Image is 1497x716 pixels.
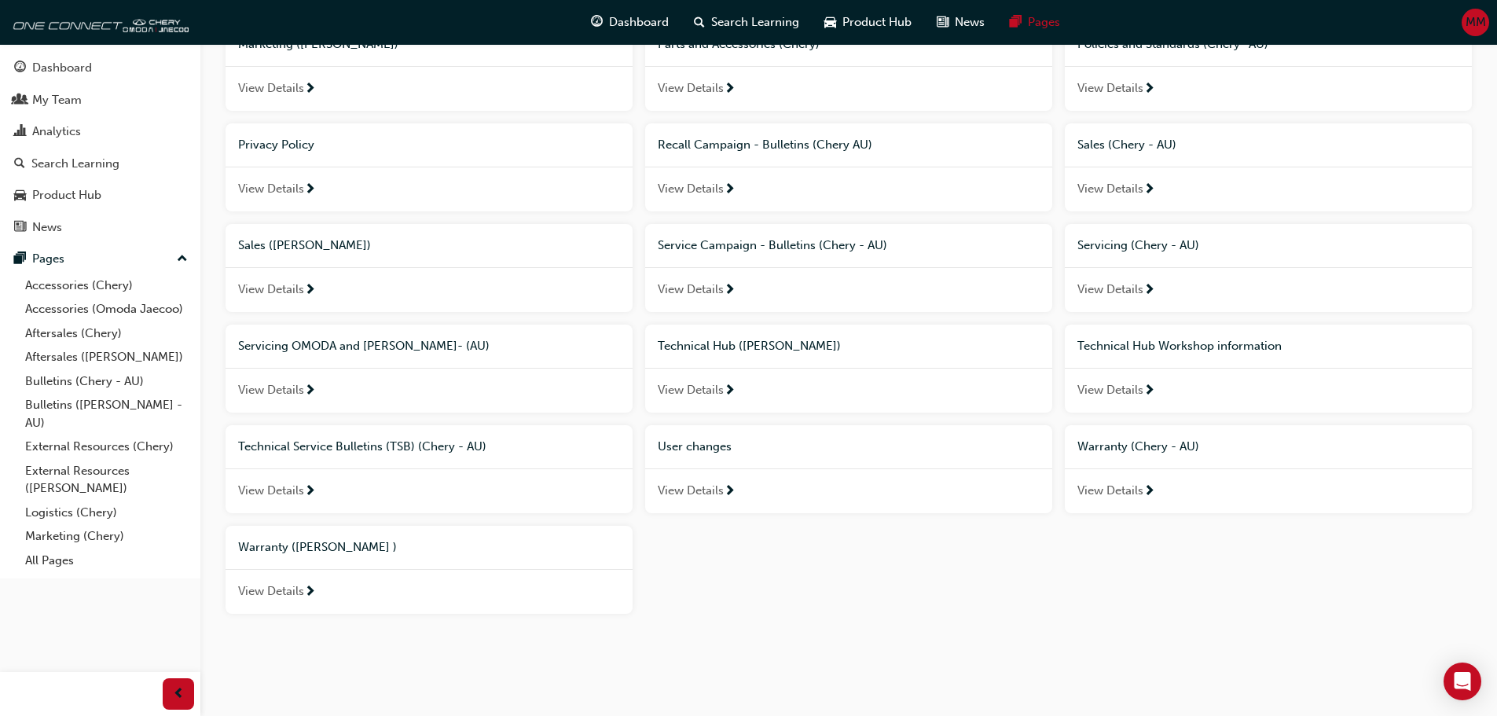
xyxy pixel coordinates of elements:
[238,439,486,453] span: Technical Service Bulletins (TSB) (Chery - AU)
[1143,485,1155,499] span: next-icon
[177,249,188,270] span: up-icon
[226,23,633,111] a: Marketing ([PERSON_NAME])View Details
[226,425,633,513] a: Technical Service Bulletins (TSB) (Chery - AU)View Details
[14,252,26,266] span: pages-icon
[32,91,82,109] div: My Team
[1444,663,1481,700] div: Open Intercom Messenger
[31,155,119,173] div: Search Learning
[304,485,316,499] span: next-icon
[226,123,633,211] a: Privacy PolicyView Details
[238,238,371,252] span: Sales ([PERSON_NAME])
[658,339,841,353] span: Technical Hub ([PERSON_NAME])
[645,123,1052,211] a: Recall Campaign - Bulletins (Chery AU)View Details
[1010,13,1022,32] span: pages-icon
[1077,238,1199,252] span: Servicing (Chery - AU)
[32,59,92,77] div: Dashboard
[6,213,194,242] a: News
[19,274,194,298] a: Accessories (Chery)
[645,325,1052,413] a: Technical Hub ([PERSON_NAME])View Details
[658,281,724,299] span: View Details
[19,369,194,394] a: Bulletins (Chery - AU)
[19,393,194,435] a: Bulletins ([PERSON_NAME] - AU)
[14,157,25,171] span: search-icon
[32,218,62,237] div: News
[6,86,194,115] a: My Team
[6,181,194,210] a: Product Hub
[14,61,26,75] span: guage-icon
[924,6,997,39] a: news-iconNews
[1077,79,1143,97] span: View Details
[238,79,304,97] span: View Details
[19,501,194,525] a: Logistics (Chery)
[1077,281,1143,299] span: View Details
[658,439,732,453] span: User changes
[19,435,194,459] a: External Resources (Chery)
[238,381,304,399] span: View Details
[238,582,304,600] span: View Details
[937,13,948,32] span: news-icon
[812,6,924,39] a: car-iconProduct Hub
[6,244,194,274] button: Pages
[1077,482,1143,500] span: View Details
[1466,13,1486,31] span: MM
[711,13,799,31] span: Search Learning
[14,189,26,203] span: car-icon
[304,183,316,197] span: next-icon
[1077,180,1143,198] span: View Details
[238,138,314,152] span: Privacy Policy
[6,53,194,83] a: Dashboard
[997,6,1073,39] a: pages-iconPages
[658,79,724,97] span: View Details
[304,284,316,298] span: next-icon
[842,13,912,31] span: Product Hub
[6,149,194,178] a: Search Learning
[19,321,194,346] a: Aftersales (Chery)
[238,281,304,299] span: View Details
[609,13,669,31] span: Dashboard
[1028,13,1060,31] span: Pages
[1065,224,1472,312] a: Servicing (Chery - AU)View Details
[238,339,490,353] span: Servicing OMODA and [PERSON_NAME]- (AU)
[724,284,736,298] span: next-icon
[724,384,736,398] span: next-icon
[14,125,26,139] span: chart-icon
[645,224,1052,312] a: Service Campaign - Bulletins (Chery - AU)View Details
[19,297,194,321] a: Accessories (Omoda Jaecoo)
[8,6,189,38] img: oneconnect
[694,13,705,32] span: search-icon
[238,540,397,554] span: Warranty ([PERSON_NAME] )
[1143,83,1155,97] span: next-icon
[681,6,812,39] a: search-iconSearch Learning
[1065,23,1472,111] a: Policies and Standards (Chery -AU)View Details
[304,83,316,97] span: next-icon
[14,221,26,235] span: news-icon
[238,180,304,198] span: View Details
[32,123,81,141] div: Analytics
[238,482,304,500] span: View Details
[658,482,724,500] span: View Details
[1065,425,1472,513] a: Warranty (Chery - AU)View Details
[658,138,872,152] span: Recall Campaign - Bulletins (Chery AU)
[658,381,724,399] span: View Details
[32,186,101,204] div: Product Hub
[724,183,736,197] span: next-icon
[32,250,64,268] div: Pages
[645,23,1052,111] a: Parts and Accessories (Chery)View Details
[1143,284,1155,298] span: next-icon
[724,485,736,499] span: next-icon
[226,325,633,413] a: Servicing OMODA and [PERSON_NAME]- (AU)View Details
[1077,339,1282,353] span: Technical Hub Workshop information
[19,345,194,369] a: Aftersales ([PERSON_NAME])
[1143,384,1155,398] span: next-icon
[645,425,1052,513] a: User changesView Details
[19,524,194,549] a: Marketing (Chery)
[14,94,26,108] span: people-icon
[6,117,194,146] a: Analytics
[304,586,316,600] span: next-icon
[1065,123,1472,211] a: Sales (Chery - AU)View Details
[6,50,194,244] button: DashboardMy TeamAnalyticsSearch LearningProduct HubNews
[955,13,985,31] span: News
[226,526,633,614] a: Warranty ([PERSON_NAME] )View Details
